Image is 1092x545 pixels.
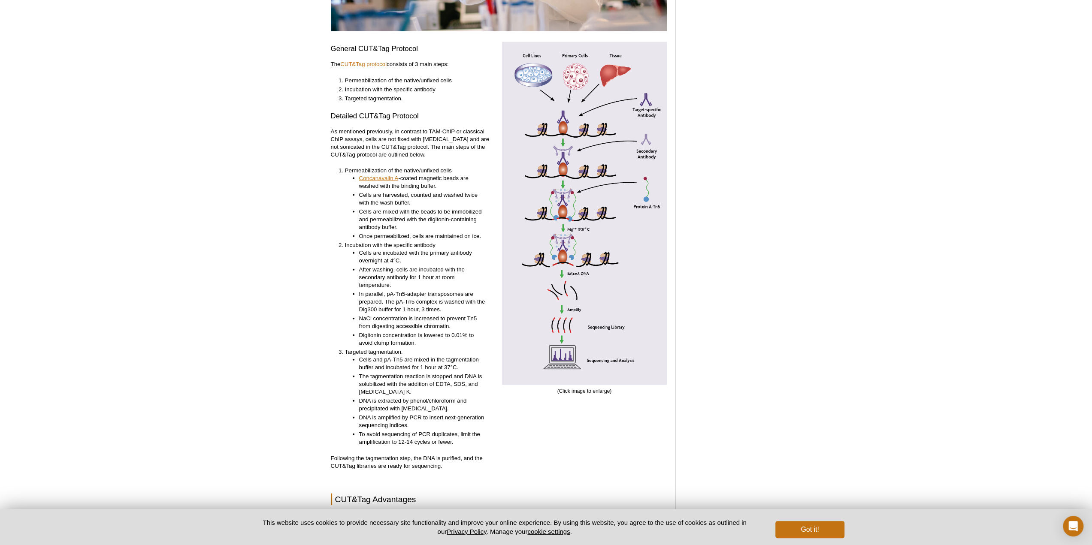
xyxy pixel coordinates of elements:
[447,528,486,535] a: Privacy Policy
[359,373,487,396] li: The tagmentation reaction is stopped and DNA is solubilized with the addition of EDTA, SDS, and [...
[527,528,570,535] button: cookie settings
[1063,516,1083,536] div: Open Intercom Messenger
[331,128,496,159] p: As mentioned previously, in contrast to TAM-ChIP or classical ChIP assays, cells are not fixed wi...
[359,266,487,289] li: After washing, cells are incubated with the secondary antibody for 1 hour at room temperature.
[331,455,496,470] p: Following the tagmentation step, the DNA is purified, and the CUT&Tag libraries are ready for seq...
[359,414,487,429] li: DNA is amplified by PCR to insert next-generation sequencing indices.
[359,356,487,371] li: Cells and pA-Tn5 are mixed in the tagmentation buffer and incubated for 1 hour at 37°C.
[359,232,487,240] li: Once permeabilized, cells are maintained on ice.
[345,241,487,347] li: Incubation with the specific antibody
[359,315,487,330] li: NaCl concentration is increased to prevent Tn5 from digesting accessible chromatin.
[359,290,487,313] li: In parallel, pA-Tn5-adapter transposomes are prepared. The pA-Tn5 complex is washed with the Dig3...
[345,95,487,102] li: Targeted tagmentation.
[775,521,844,538] button: Got it!
[345,167,487,240] li: Permeabilization of the native/unfixed cells
[331,44,496,54] h3: General CUT&Tag Protocol
[345,77,487,84] li: Permeabilization of the native/unfixed cells
[248,518,762,536] p: This website uses cookies to provide necessary site functionality and improve your online experie...
[359,175,487,190] li: -coated magnetic beads are washed with the binding buffer.
[359,208,487,231] li: Cells are mixed with the beads to be immobilized and permeabilized with the digitonin-containing ...
[502,42,667,472] div: (Click image to enlarge)
[359,175,399,182] a: Concanavalin A
[331,111,496,121] h3: Detailed CUT&Tag Protocol
[345,86,487,93] li: Incubation with the specific antibody
[359,331,487,347] li: Digitonin concentration is lowered to 0.01% to avoid clump formation.
[340,61,387,67] a: CUT&Tag protocol
[359,431,487,446] li: To avoid sequencing of PCR duplicates, limit the amplification to 12-14 cycles or fewer.
[345,348,487,446] li: Targeted tagmentation.
[331,60,496,68] p: The consists of 3 main steps:
[359,249,487,265] li: Cells are incubated with the primary antibody overnight at 4°C.
[359,397,487,413] li: DNA is extracted by phenol/chloroform and precipitated with [MEDICAL_DATA].
[359,191,487,207] li: Cells are harvested, counted and washed twice with the wash buffer.
[502,42,667,385] img: How the Cut&Tag-IT® Assay Works
[331,494,667,505] h2: CUT&Tag Advantages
